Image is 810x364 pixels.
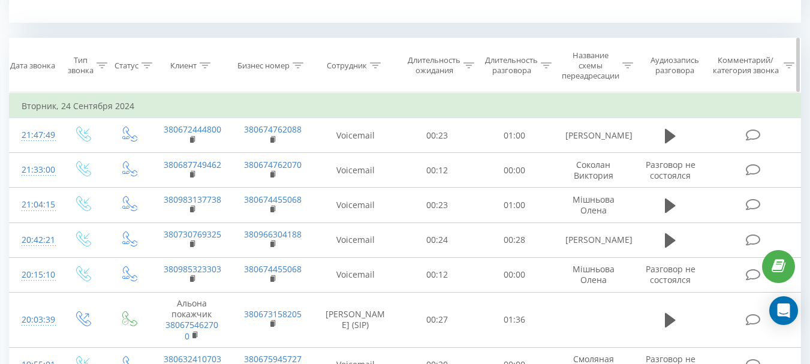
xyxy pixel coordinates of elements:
[399,188,476,222] td: 00:23
[115,61,138,71] div: Статус
[22,193,47,216] div: 21:04:15
[22,308,47,332] div: 20:03:39
[646,263,695,285] span: Разговор не состоялся
[553,257,634,292] td: Мішньова Олена
[22,124,47,147] div: 21:47:49
[476,153,553,188] td: 00:00
[399,292,476,347] td: 00:27
[164,263,221,275] a: 380985323303
[237,61,290,71] div: Бизнес номер
[10,61,55,71] div: Дата звонка
[476,118,553,153] td: 01:00
[399,153,476,188] td: 00:12
[476,222,553,257] td: 00:28
[244,124,302,135] a: 380674762088
[164,124,221,135] a: 380672444800
[562,50,619,81] div: Название схемы переадресации
[476,188,553,222] td: 01:00
[327,61,367,71] div: Сотрудник
[553,188,634,222] td: Мішньова Олена
[553,118,634,153] td: [PERSON_NAME]
[164,194,221,205] a: 380983137738
[22,263,47,287] div: 20:15:10
[312,292,399,347] td: [PERSON_NAME] (SIP)
[485,56,538,76] div: Длительность разговора
[710,56,781,76] div: Комментарий/категория звонка
[164,228,221,240] a: 380730769325
[170,61,197,71] div: Клиент
[244,228,302,240] a: 380966304188
[645,56,705,76] div: Аудиозапись разговора
[244,263,302,275] a: 380674455068
[312,118,399,153] td: Voicemail
[553,222,634,257] td: [PERSON_NAME]
[164,159,221,170] a: 380687749462
[769,296,798,325] div: Open Intercom Messenger
[312,153,399,188] td: Voicemail
[408,56,460,76] div: Длительность ожидания
[312,257,399,292] td: Voicemail
[399,257,476,292] td: 00:12
[399,222,476,257] td: 00:24
[22,228,47,252] div: 20:42:21
[312,188,399,222] td: Voicemail
[244,194,302,205] a: 380674455068
[399,118,476,153] td: 00:23
[244,308,302,320] a: 380673158205
[10,94,801,118] td: Вторник, 24 Сентября 2024
[646,159,695,181] span: Разговор не состоялся
[244,159,302,170] a: 380674762070
[68,56,94,76] div: Тип звонка
[22,158,47,182] div: 21:33:00
[152,292,232,347] td: Альона покажчик
[165,319,218,341] a: 380675462700
[553,153,634,188] td: Соколан Виктория
[476,257,553,292] td: 00:00
[476,292,553,347] td: 01:36
[312,222,399,257] td: Voicemail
